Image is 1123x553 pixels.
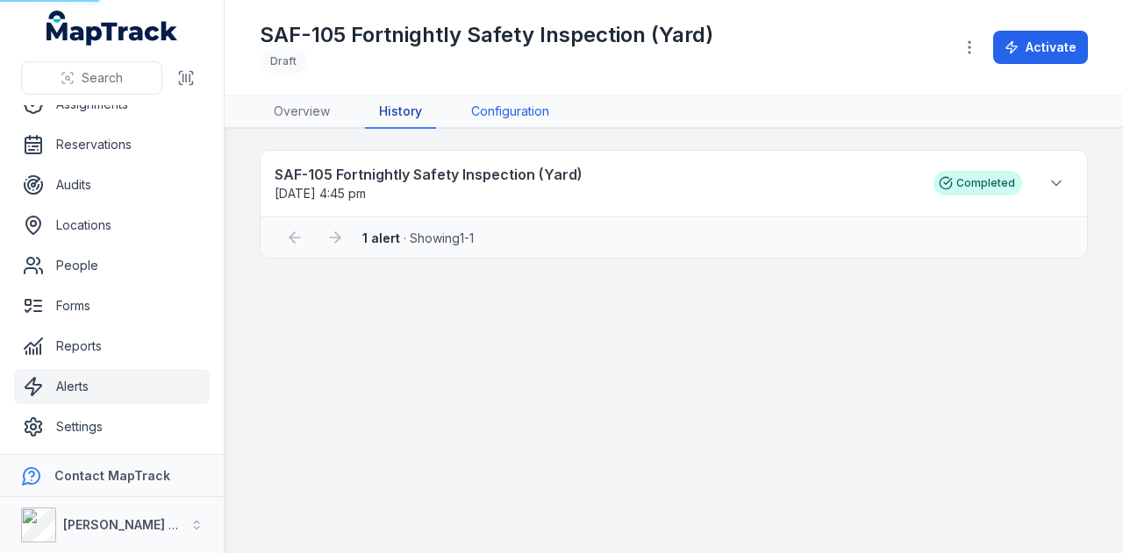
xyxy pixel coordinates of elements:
h1: SAF-105 Fortnightly Safety Inspection (Yard) [260,21,713,49]
a: Reservations [14,127,210,162]
time: 16/09/2025, 4:45:20 pm [275,186,366,201]
a: MapTrack [46,11,178,46]
a: Settings [14,409,210,444]
div: Completed [933,171,1022,195]
a: Reports [14,329,210,364]
a: Audits [14,167,210,202]
strong: Contact MapTrack [54,468,170,483]
span: [DATE] 4:45 pm [275,186,366,201]
a: Configuration [457,96,563,129]
a: People [14,248,210,283]
button: Search [21,61,162,95]
a: SAF-105 Fortnightly Safety Inspection (Yard)[DATE] 4:45 pm [275,164,916,202]
div: Draft [260,49,307,74]
span: · Showing 1 - 1 [362,230,474,245]
a: Locations [14,208,210,243]
strong: [PERSON_NAME] Group [63,517,207,532]
a: Overview [260,96,344,129]
a: History [365,96,436,129]
button: Activate [993,31,1088,64]
strong: 1 alert [362,230,400,245]
strong: SAF-105 Fortnightly Safety Inspection (Yard) [275,164,916,185]
a: Forms [14,288,210,323]
span: Search [82,69,123,87]
a: Alerts [14,369,210,404]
